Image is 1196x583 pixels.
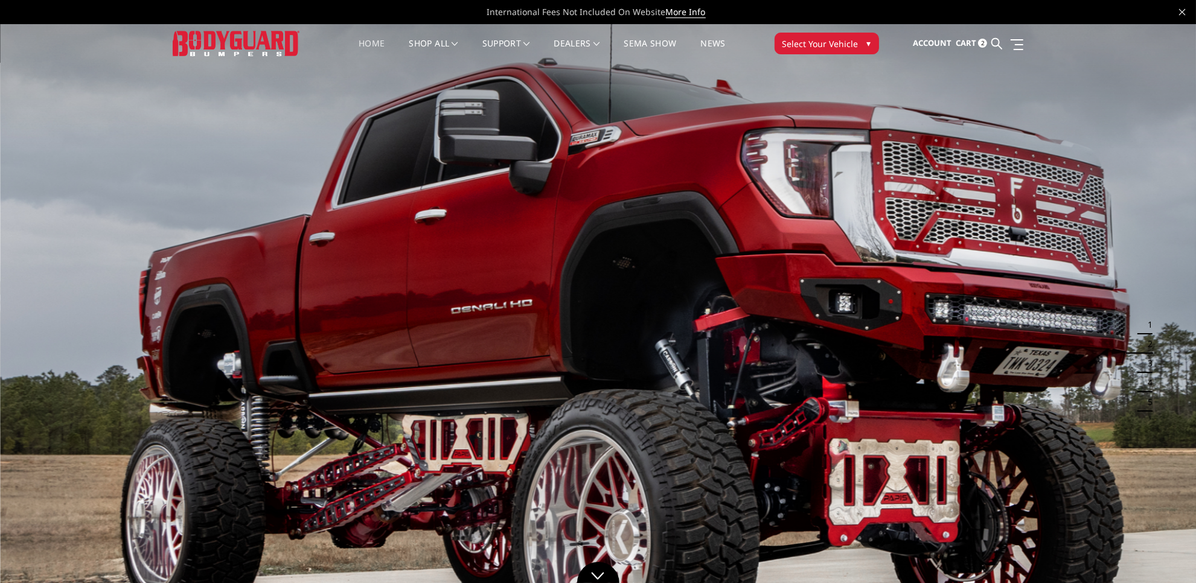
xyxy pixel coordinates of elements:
[1136,525,1196,583] iframe: Chat Widget
[775,33,879,54] button: Select Your Vehicle
[1140,335,1153,354] button: 2 of 5
[782,37,859,50] span: Select Your Vehicle
[577,562,619,583] a: Click to Down
[482,39,530,63] a: Support
[624,39,676,63] a: SEMA Show
[956,37,976,48] span: Cart
[554,39,600,63] a: Dealers
[1140,354,1153,374] button: 3 of 5
[913,37,951,48] span: Account
[867,37,871,49] span: ▾
[1140,316,1153,335] button: 1 of 5
[1140,392,1153,412] button: 5 of 5
[978,39,987,48] span: 2
[666,6,706,18] a: More Info
[700,39,725,63] a: News
[913,27,951,60] a: Account
[1140,373,1153,392] button: 4 of 5
[359,39,385,63] a: Home
[173,31,299,56] img: BODYGUARD BUMPERS
[409,39,458,63] a: shop all
[956,27,987,60] a: Cart 2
